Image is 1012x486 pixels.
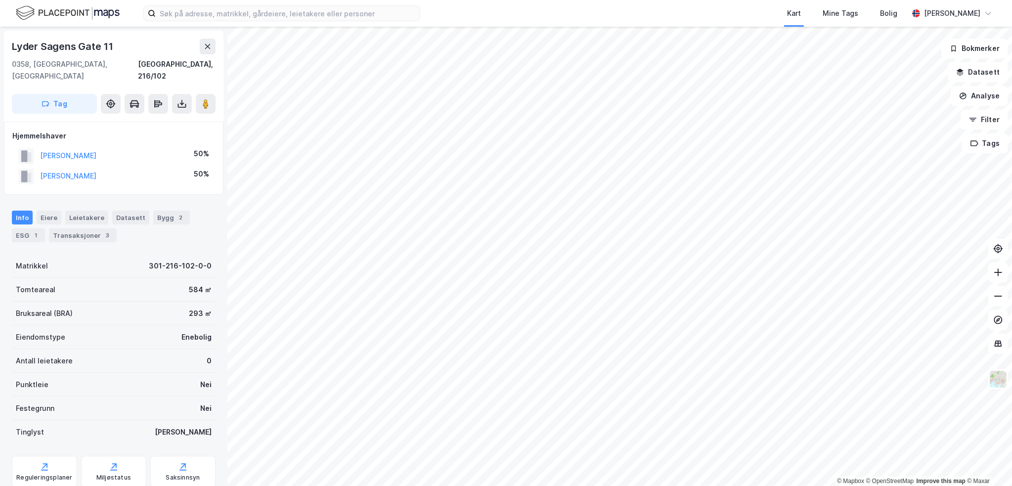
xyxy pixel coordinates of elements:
iframe: Chat Widget [963,439,1012,486]
div: Miljøstatus [96,474,131,482]
div: Transaksjoner [49,228,117,242]
button: Filter [961,110,1008,130]
div: Festegrunn [16,402,54,414]
div: Bolig [880,7,897,19]
div: Antall leietakere [16,355,73,367]
div: Enebolig [181,331,212,343]
img: Z [989,370,1008,389]
div: [PERSON_NAME] [924,7,980,19]
div: Saksinnsyn [166,474,200,482]
button: Datasett [948,62,1008,82]
div: 50% [194,168,209,180]
div: [PERSON_NAME] [155,426,212,438]
div: Nei [200,379,212,391]
div: Tinglyst [16,426,44,438]
div: Eiere [37,211,61,224]
div: 50% [194,148,209,160]
div: Kart [787,7,801,19]
div: [GEOGRAPHIC_DATA], 216/102 [138,58,216,82]
div: Hjemmelshaver [12,130,215,142]
a: Mapbox [837,478,864,485]
div: 293 ㎡ [189,308,212,319]
button: Bokmerker [941,39,1008,58]
div: 1 [31,230,41,240]
div: Kontrollprogram for chat [963,439,1012,486]
div: 3 [103,230,113,240]
div: Bygg [153,211,190,224]
input: Søk på adresse, matrikkel, gårdeiere, leietakere eller personer [156,6,420,21]
div: Datasett [112,211,149,224]
div: Info [12,211,33,224]
div: 0358, [GEOGRAPHIC_DATA], [GEOGRAPHIC_DATA] [12,58,138,82]
div: Punktleie [16,379,48,391]
div: Mine Tags [823,7,858,19]
button: Tags [962,133,1008,153]
div: 2 [176,213,186,222]
div: Reguleringsplaner [16,474,72,482]
div: Bruksareal (BRA) [16,308,73,319]
div: Leietakere [65,211,108,224]
div: ESG [12,228,45,242]
a: Improve this map [917,478,966,485]
div: Matrikkel [16,260,48,272]
a: OpenStreetMap [866,478,914,485]
div: Tomteareal [16,284,55,296]
div: 584 ㎡ [189,284,212,296]
button: Tag [12,94,97,114]
img: logo.f888ab2527a4732fd821a326f86c7f29.svg [16,4,120,22]
div: Nei [200,402,212,414]
div: Lyder Sagens Gate 11 [12,39,115,54]
div: 0 [207,355,212,367]
button: Analyse [951,86,1008,106]
div: Eiendomstype [16,331,65,343]
div: 301-216-102-0-0 [149,260,212,272]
